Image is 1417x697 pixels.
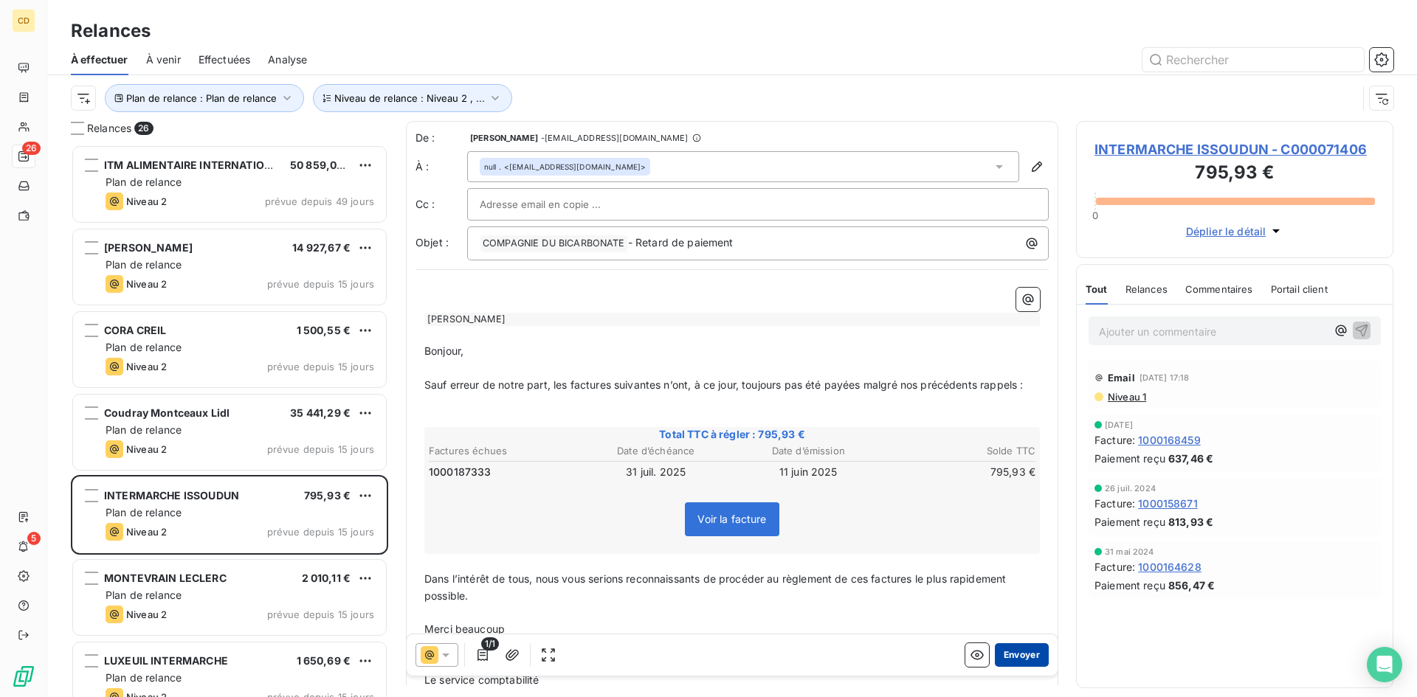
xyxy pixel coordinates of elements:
[541,133,688,142] span: - [EMAIL_ADDRESS][DOMAIN_NAME]
[104,572,227,584] span: MONTEVRAIN LECLERC
[1106,391,1146,403] span: Niveau 1
[106,589,182,601] span: Plan de relance
[427,427,1038,442] span: Total TTC à régler : 795,93 €
[470,133,538,142] span: [PERSON_NAME]
[733,443,884,459] th: Date d’émission
[424,572,1010,602] span: Dans l’intérêt de tous, nous vous serions reconnaissants de procéder au règlement de ces factures...
[126,443,167,455] span: Niveau 2
[429,465,492,479] span: 1000187333
[304,489,351,502] span: 795,93 €
[1094,159,1375,189] h3: 795,93 €
[424,344,463,357] span: Bonjour,
[484,162,646,172] div: <[EMAIL_ADDRESS][DOMAIN_NAME]>
[290,159,354,171] span: 50 859,02 €
[126,92,277,104] span: Plan de relance : Plan de relance
[1142,48,1364,72] input: Rechercher
[886,464,1037,480] td: 795,93 €
[268,52,307,67] span: Analyse
[424,673,539,686] span: Le service comptabilité
[995,643,1049,667] button: Envoyer
[106,341,182,353] span: Plan de relance
[126,195,167,207] span: Niveau 2
[1094,578,1165,593] span: Paiement reçu
[1140,373,1190,382] span: [DATE] 17:18
[1094,139,1375,159] span: INTERMARCHE ISSOUDUN - C000071406
[1186,223,1266,239] span: Déplier le détail
[1105,420,1133,429] span: [DATE]
[697,513,766,525] span: Voir la facture
[106,258,182,271] span: Plan de relance
[126,278,167,290] span: Niveau 2
[106,423,182,436] span: Plan de relance
[334,92,485,104] span: Niveau de relance : Niveau 2 , ...
[22,142,41,155] span: 26
[146,52,181,67] span: À venir
[267,278,374,290] span: prévue depuis 15 jours
[27,532,41,545] span: 5
[104,159,286,171] span: ITM ALIMENTAIRE INTERNATIONAL
[1094,496,1135,511] span: Facture :
[1105,484,1156,493] span: 26 juil. 2024
[1168,514,1213,530] span: 813,93 €
[267,443,374,455] span: prévue depuis 15 jours
[416,236,449,249] span: Objet :
[416,197,467,212] label: Cc :
[416,131,467,145] span: De :
[428,443,579,459] th: Factures échues
[1138,559,1201,575] span: 1000164628
[1125,283,1168,295] span: Relances
[134,122,153,135] span: 26
[1105,547,1154,556] span: 31 mai 2024
[297,654,351,667] span: 1 650,69 €
[1094,514,1165,530] span: Paiement reçu
[105,84,304,112] button: Plan de relance : Plan de relance
[1094,559,1135,575] span: Facture :
[199,52,251,67] span: Effectuées
[267,608,374,620] span: prévue depuis 15 jours
[126,526,167,538] span: Niveau 2
[104,241,193,254] span: [PERSON_NAME]
[1367,647,1402,682] div: Open Intercom Messenger
[106,671,182,684] span: Plan de relance
[424,623,505,635] span: Merci beaucoup
[416,159,467,174] label: À :
[126,361,167,372] span: Niveau 2
[1271,283,1328,295] span: Portail client
[1138,496,1198,511] span: 1000158671
[267,526,374,538] span: prévue depuis 15 jours
[297,324,351,336] span: 1 500,55 €
[1182,223,1289,240] button: Déplier le détail
[481,637,499,651] span: 1/1
[265,195,374,207] span: prévue depuis 49 jours
[104,654,228,667] span: LUXEUIL INTERMARCHE
[104,489,239,502] span: INTERMARCHE ISSOUDUN
[104,324,167,336] span: CORA CREIL
[290,406,351,419] span: 35 441,29 €
[313,84,512,112] button: Niveau de relance : Niveau 2 , ...
[292,241,351,254] span: 14 927,67 €
[1094,432,1135,448] span: Facture :
[106,506,182,519] span: Plan de relance
[1092,209,1098,221] span: 0
[480,235,627,252] span: COMPAGNIE DU BICARBONATE
[480,193,638,215] input: Adresse email en copie ...
[1094,451,1165,466] span: Paiement reçu
[1168,578,1215,593] span: 856,47 €
[1138,432,1201,448] span: 1000168459
[1108,372,1135,384] span: Email
[87,121,131,136] span: Relances
[1086,283,1108,295] span: Tout
[126,608,167,620] span: Niveau 2
[1168,451,1213,466] span: 637,46 €
[104,406,230,419] span: Coudray Montceaux Lidl
[267,361,374,372] span: prévue depuis 15 jours
[733,464,884,480] td: 11 juin 2025
[581,443,732,459] th: Date d’échéance
[628,236,734,249] span: - Retard de paiement
[484,162,501,172] span: null .
[581,464,732,480] td: 31 juil. 2025
[12,9,35,32] div: CD
[424,378,1023,391] span: Sauf erreur de notre part, les factures suivantes n’ont, à ce jour, toujours pas été payées malgr...
[71,52,128,67] span: À effectuer
[1185,283,1253,295] span: Commentaires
